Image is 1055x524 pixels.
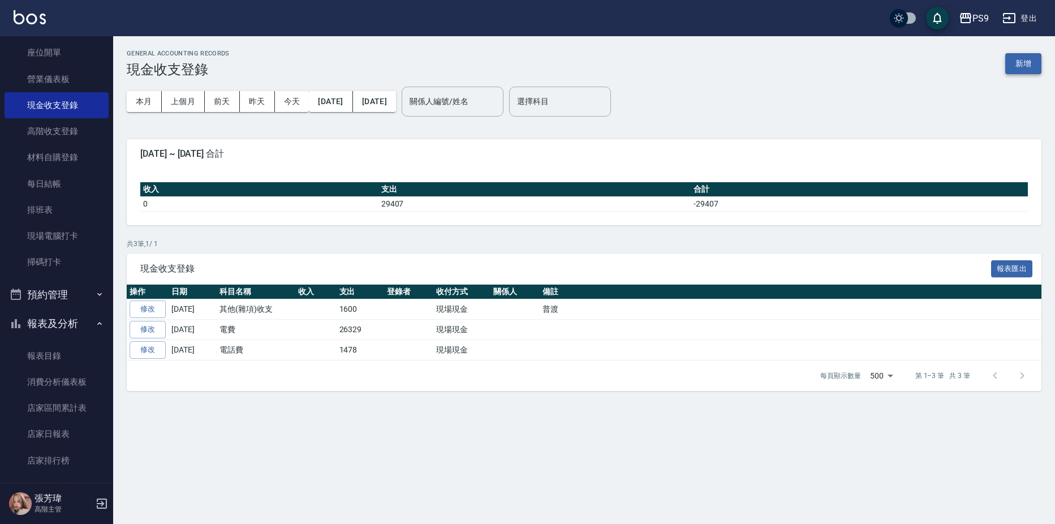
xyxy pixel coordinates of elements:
a: 新增 [1005,58,1041,68]
td: 26329 [337,320,385,340]
span: [DATE] ~ [DATE] 合計 [140,148,1028,160]
h2: GENERAL ACCOUNTING RECORDS [127,50,230,57]
button: 登出 [998,8,1041,29]
p: 共 3 筆, 1 / 1 [127,239,1041,249]
button: 昨天 [240,91,275,112]
th: 合計 [691,182,1028,197]
th: 關係人 [490,285,540,299]
td: 0 [140,196,378,211]
button: 前天 [205,91,240,112]
td: 29407 [378,196,691,211]
a: 修改 [130,321,166,338]
button: 報表匯出 [991,260,1033,278]
th: 科目名稱 [217,285,295,299]
button: 報表及分析 [5,309,109,338]
button: 上個月 [162,91,205,112]
td: 1600 [337,299,385,320]
th: 支出 [337,285,385,299]
td: 電費 [217,320,295,340]
td: 現場現金 [433,320,490,340]
a: 報表匯出 [991,263,1033,273]
a: 掃碼打卡 [5,249,109,275]
h5: 張芳瑋 [35,493,92,504]
td: 現場現金 [433,299,490,320]
a: 現金收支登錄 [5,92,109,118]
td: [DATE] [169,320,217,340]
a: 互助日報表 [5,474,109,500]
span: 現金收支登錄 [140,263,991,274]
th: 收入 [295,285,337,299]
td: -29407 [691,196,1028,211]
a: 修改 [130,300,166,318]
a: 現場電腦打卡 [5,223,109,249]
button: 本月 [127,91,162,112]
th: 收入 [140,182,378,197]
th: 收付方式 [433,285,490,299]
td: [DATE] [169,340,217,360]
button: [DATE] [353,91,396,112]
img: Person [9,492,32,515]
td: 普渡 [540,299,1041,320]
th: 備註 [540,285,1041,299]
td: [DATE] [169,299,217,320]
button: save [926,7,949,29]
th: 日期 [169,285,217,299]
a: 店家日報表 [5,421,109,447]
a: 每日結帳 [5,171,109,197]
a: 材料自購登錄 [5,144,109,170]
a: 高階收支登錄 [5,118,109,144]
td: 1478 [337,340,385,360]
h3: 現金收支登錄 [127,62,230,78]
p: 第 1–3 筆 共 3 筆 [915,371,970,381]
th: 操作 [127,285,169,299]
button: 今天 [275,91,309,112]
p: 每頁顯示數量 [820,371,861,381]
a: 店家排行榜 [5,448,109,474]
a: 店家區間累計表 [5,395,109,421]
p: 高階主管 [35,504,92,514]
td: 電話費 [217,340,295,360]
a: 消費分析儀表板 [5,369,109,395]
div: 500 [865,360,897,391]
button: [DATE] [309,91,352,112]
th: 支出 [378,182,691,197]
button: PS9 [954,7,993,30]
div: PS9 [972,11,989,25]
a: 營業儀表板 [5,66,109,92]
a: 座位開單 [5,40,109,66]
img: Logo [14,10,46,24]
th: 登錄者 [384,285,433,299]
button: 新增 [1005,53,1041,74]
a: 排班表 [5,197,109,223]
button: 預約管理 [5,280,109,310]
a: 報表目錄 [5,343,109,369]
td: 其他(雜項)收支 [217,299,295,320]
a: 修改 [130,341,166,359]
td: 現場現金 [433,340,490,360]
